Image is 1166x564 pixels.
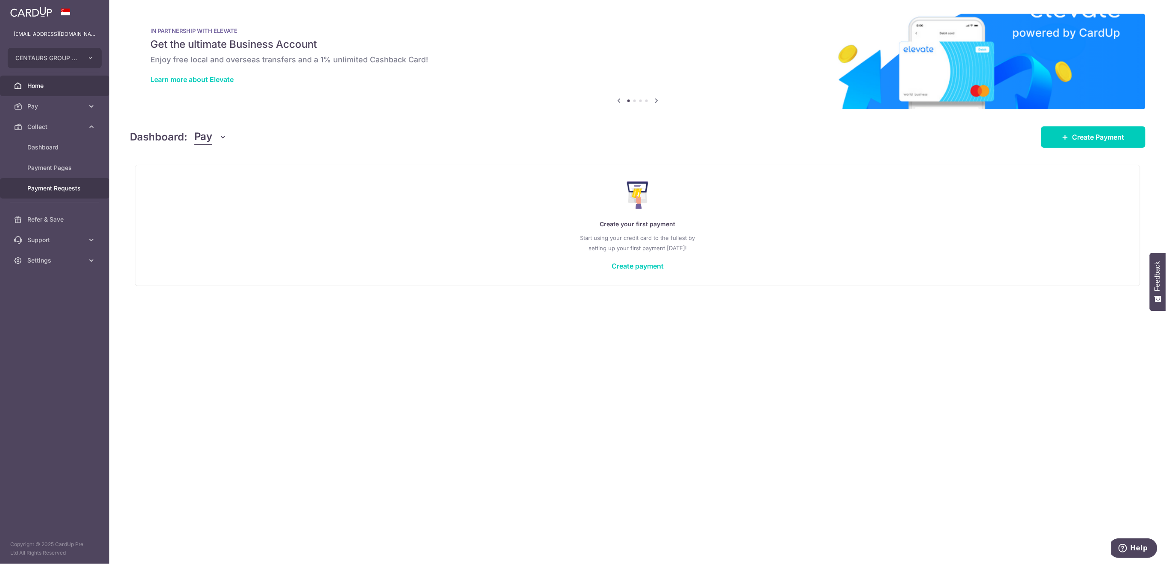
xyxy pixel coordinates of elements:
[27,215,84,224] span: Refer & Save
[150,75,234,84] a: Learn more about Elevate
[1072,132,1125,142] span: Create Payment
[152,233,1123,253] p: Start using your credit card to the fullest by setting up your first payment [DATE]!
[8,48,102,68] button: CENTAURS GROUP PRIVATE LIMITED
[27,102,84,111] span: Pay
[27,184,84,193] span: Payment Requests
[27,236,84,244] span: Support
[27,256,84,265] span: Settings
[1150,253,1166,311] button: Feedback - Show survey
[130,14,1145,109] img: Renovation banner
[150,27,1125,34] p: IN PARTNERSHIP WITH ELEVATE
[130,129,187,145] h4: Dashboard:
[27,143,84,152] span: Dashboard
[1111,538,1157,560] iframe: Opens a widget where you can find more information
[14,30,96,38] p: [EMAIL_ADDRESS][DOMAIN_NAME]
[194,129,227,145] button: Pay
[150,38,1125,51] h5: Get the ultimate Business Account
[612,262,664,270] a: Create payment
[10,7,52,17] img: CardUp
[1154,261,1162,291] span: Feedback
[1041,126,1145,148] a: Create Payment
[194,129,212,145] span: Pay
[150,55,1125,65] h6: Enjoy free local and overseas transfers and a 1% unlimited Cashback Card!
[27,82,84,90] span: Home
[27,164,84,172] span: Payment Pages
[27,123,84,131] span: Collect
[152,219,1123,229] p: Create your first payment
[627,181,649,209] img: Make Payment
[15,54,79,62] span: CENTAURS GROUP PRIVATE LIMITED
